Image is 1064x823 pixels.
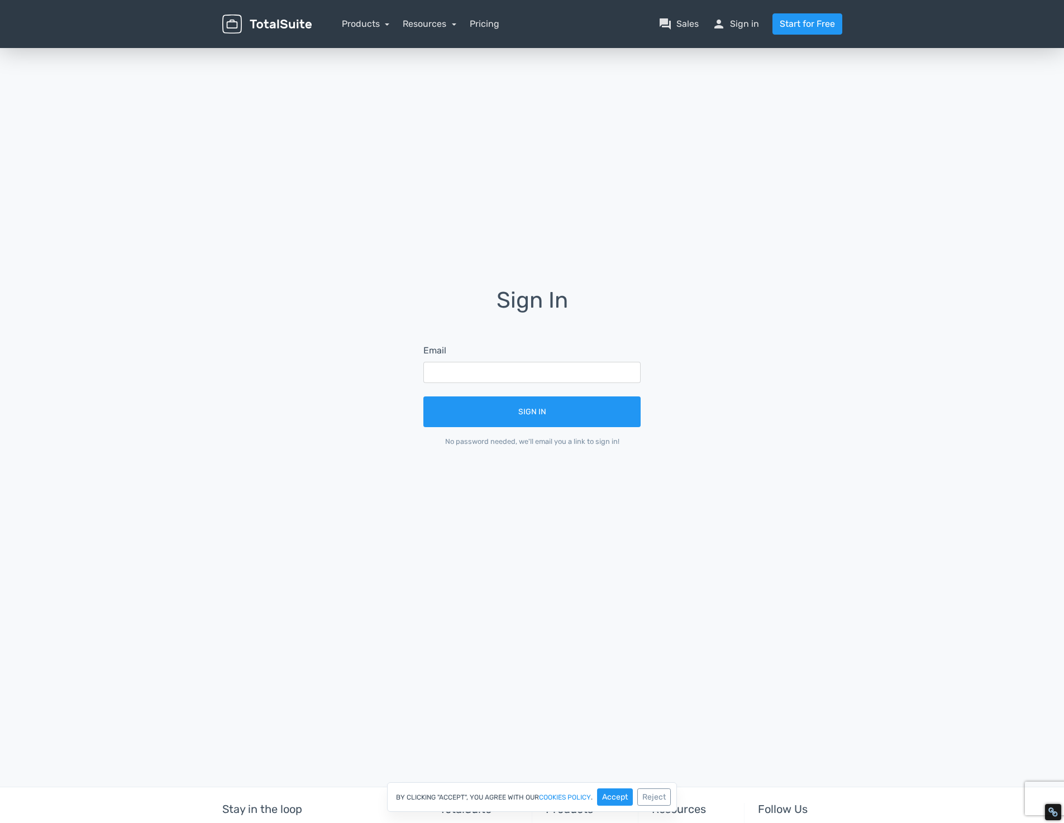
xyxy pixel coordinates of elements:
label: Email [423,344,446,357]
div: No password needed, we'll email you a link to sign in! [423,436,641,447]
h5: Products [546,803,629,815]
div: Restore Info Box &#10;&#10;NoFollow Info:&#10; META-Robots NoFollow: &#09;false&#10; META-Robots ... [1048,807,1058,817]
h5: Stay in the loop [222,803,413,815]
button: Accept [597,788,633,806]
button: Reject [637,788,671,806]
a: question_answerSales [659,17,699,31]
a: Products [342,18,390,29]
a: Resources [403,18,456,29]
a: personSign in [712,17,759,31]
h1: Sign In [408,288,656,328]
h5: TotalSuite [440,803,523,815]
span: question_answer [659,17,672,31]
h5: Resources [652,803,736,815]
a: Start for Free [772,13,842,35]
span: person [712,17,726,31]
a: cookies policy [539,794,591,801]
button: Sign In [423,396,641,427]
a: Pricing [470,17,499,31]
h5: Follow Us [758,803,842,815]
img: TotalSuite for WordPress [222,15,312,34]
div: By clicking "Accept", you agree with our . [387,782,677,812]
